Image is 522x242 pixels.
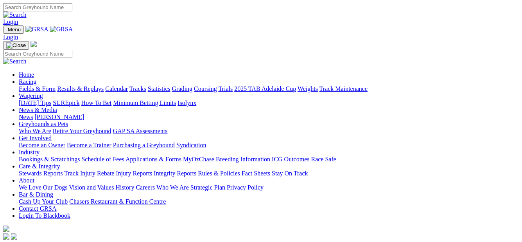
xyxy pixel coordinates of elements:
[19,184,519,191] div: About
[19,121,68,127] a: Greyhounds as Pets
[19,114,33,120] a: News
[3,233,9,240] img: facebook.svg
[19,128,51,134] a: Who We Are
[311,156,336,163] a: Race Safe
[227,184,264,191] a: Privacy Policy
[34,114,84,120] a: [PERSON_NAME]
[216,156,270,163] a: Breeding Information
[64,170,114,177] a: Track Injury Rebate
[319,85,368,92] a: Track Maintenance
[19,212,70,219] a: Login To Blackbook
[19,85,519,92] div: Racing
[19,85,56,92] a: Fields & Form
[6,42,26,49] img: Close
[126,156,181,163] a: Applications & Forms
[67,142,111,148] a: Become a Trainer
[11,233,17,240] img: twitter.svg
[53,99,79,106] a: SUREpick
[19,107,57,113] a: News & Media
[3,58,27,65] img: Search
[113,128,168,134] a: GAP SA Assessments
[19,163,60,170] a: Care & Integrity
[19,177,34,184] a: About
[19,156,80,163] a: Bookings & Scratchings
[198,170,240,177] a: Rules & Policies
[19,184,67,191] a: We Love Our Dogs
[3,18,18,25] a: Login
[19,170,63,177] a: Stewards Reports
[19,149,39,155] a: Industry
[148,85,170,92] a: Statistics
[19,142,519,149] div: Get Involved
[113,99,176,106] a: Minimum Betting Limits
[25,26,48,33] img: GRSA
[3,3,72,11] input: Search
[19,156,519,163] div: Industry
[272,170,308,177] a: Stay On Track
[298,85,318,92] a: Weights
[190,184,225,191] a: Strategic Plan
[218,85,233,92] a: Trials
[154,170,196,177] a: Integrity Reports
[19,135,52,141] a: Get Involved
[176,142,206,148] a: Syndication
[19,92,43,99] a: Wagering
[156,184,189,191] a: Who We Are
[19,205,56,212] a: Contact GRSA
[129,85,146,92] a: Tracks
[194,85,217,92] a: Coursing
[81,156,124,163] a: Schedule of Fees
[116,170,152,177] a: Injury Reports
[30,41,37,47] img: logo-grsa-white.png
[69,198,166,205] a: Chasers Restaurant & Function Centre
[172,85,192,92] a: Grading
[19,198,519,205] div: Bar & Dining
[19,198,68,205] a: Cash Up Your Club
[3,25,24,34] button: Toggle navigation
[19,191,53,198] a: Bar & Dining
[69,184,114,191] a: Vision and Values
[136,184,155,191] a: Careers
[19,99,519,107] div: Wagering
[50,26,73,33] img: GRSA
[19,128,519,135] div: Greyhounds as Pets
[19,142,65,148] a: Become an Owner
[234,85,296,92] a: 2025 TAB Adelaide Cup
[81,99,112,106] a: How To Bet
[115,184,134,191] a: History
[57,85,104,92] a: Results & Replays
[242,170,270,177] a: Fact Sheets
[3,41,29,50] button: Toggle navigation
[113,142,175,148] a: Purchasing a Greyhound
[3,226,9,232] img: logo-grsa-white.png
[53,128,111,134] a: Retire Your Greyhound
[3,11,27,18] img: Search
[105,85,128,92] a: Calendar
[183,156,214,163] a: MyOzChase
[3,34,18,40] a: Login
[178,99,196,106] a: Isolynx
[272,156,309,163] a: ICG Outcomes
[19,170,519,177] div: Care & Integrity
[19,71,34,78] a: Home
[19,114,519,121] div: News & Media
[19,78,36,85] a: Racing
[8,27,21,33] span: Menu
[19,99,51,106] a: [DATE] Tips
[3,50,72,58] input: Search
